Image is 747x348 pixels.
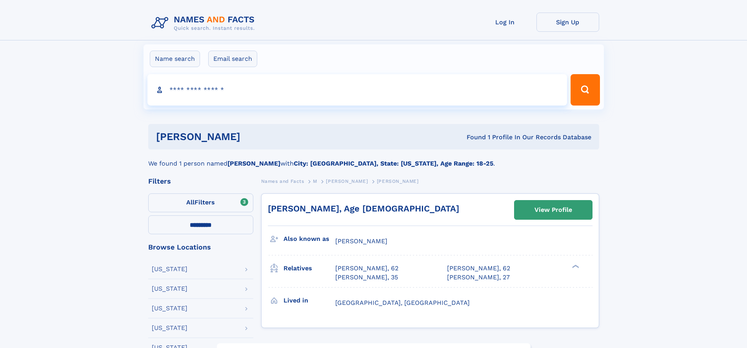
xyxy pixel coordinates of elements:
[261,176,304,186] a: Names and Facts
[150,51,200,67] label: Name search
[148,178,253,185] div: Filters
[284,294,335,307] h3: Lived in
[152,305,187,312] div: [US_STATE]
[152,325,187,331] div: [US_STATE]
[152,266,187,272] div: [US_STATE]
[335,299,470,306] span: [GEOGRAPHIC_DATA], [GEOGRAPHIC_DATA]
[335,237,387,245] span: [PERSON_NAME]
[534,201,572,219] div: View Profile
[227,160,280,167] b: [PERSON_NAME]
[148,193,253,212] label: Filters
[186,199,194,206] span: All
[353,133,591,142] div: Found 1 Profile In Our Records Database
[514,200,592,219] a: View Profile
[313,179,317,184] span: M
[335,264,398,273] a: [PERSON_NAME], 62
[326,176,368,186] a: [PERSON_NAME]
[284,262,335,275] h3: Relatives
[313,176,317,186] a: M
[447,273,510,282] a: [PERSON_NAME], 27
[294,160,493,167] b: City: [GEOGRAPHIC_DATA], State: [US_STATE], Age Range: 18-25
[148,244,253,251] div: Browse Locations
[147,74,567,106] input: search input
[284,232,335,246] h3: Also known as
[447,264,510,273] a: [PERSON_NAME], 62
[156,132,354,142] h1: [PERSON_NAME]
[474,13,536,32] a: Log In
[152,286,187,292] div: [US_STATE]
[570,264,580,269] div: ❯
[335,273,398,282] a: [PERSON_NAME], 35
[208,51,257,67] label: Email search
[268,204,459,213] a: [PERSON_NAME], Age [DEMOGRAPHIC_DATA]
[148,149,599,168] div: We found 1 person named with .
[377,179,419,184] span: [PERSON_NAME]
[536,13,599,32] a: Sign Up
[326,179,368,184] span: [PERSON_NAME]
[148,13,261,34] img: Logo Names and Facts
[571,74,600,106] button: Search Button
